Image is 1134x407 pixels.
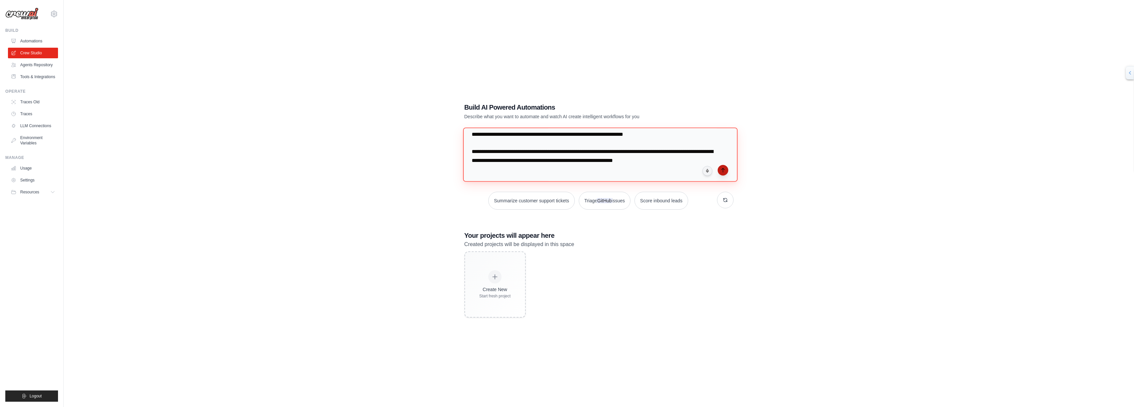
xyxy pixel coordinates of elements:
[464,231,734,240] h3: Your projects will appear here
[8,163,58,174] a: Usage
[488,192,574,210] button: Summarize customer support tickets
[464,103,687,112] h1: Build AI Powered Automations
[634,192,688,210] button: Score inbound leads
[20,189,39,195] span: Resources
[479,293,511,299] div: Start fresh project
[5,390,58,402] button: Logout
[5,8,38,20] img: Logo
[717,192,734,208] button: Get new suggestions
[8,121,58,131] a: LLM Connections
[8,175,58,185] a: Settings
[8,60,58,70] a: Agents Repository
[464,240,734,249] p: Created projects will be displayed in this space
[8,109,58,119] a: Traces
[8,36,58,46] a: Automations
[5,28,58,33] div: Build
[579,192,630,210] button: TriageGitHubissues
[8,48,58,58] a: Crew Studio
[1101,375,1134,407] iframe: Chat Widget
[5,89,58,94] div: Operate
[479,286,511,293] div: Create New
[597,198,613,203] span: GitHub
[8,72,58,82] a: Tools & Integrations
[464,113,687,120] p: Describe what you want to automate and watch AI create intelligent workflows for you
[5,155,58,160] div: Manage
[8,187,58,197] button: Resources
[702,166,712,176] button: Click to speak your automation idea
[30,393,42,399] span: Logout
[8,97,58,107] a: Traces Old
[8,132,58,148] a: Environment Variables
